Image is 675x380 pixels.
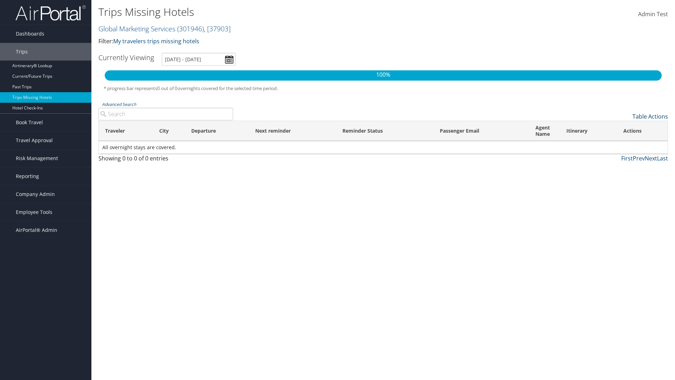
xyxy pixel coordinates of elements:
[638,10,668,18] span: Admin Test
[249,121,336,141] th: Next reminder
[617,121,668,141] th: Actions
[15,5,86,21] img: airportal-logo.png
[98,5,478,19] h1: Trips Missing Hotels
[185,121,249,141] th: Departure: activate to sort column ascending
[632,113,668,120] a: Table Actions
[638,4,668,25] a: Admin Test
[633,154,645,162] a: Prev
[645,154,657,162] a: Next
[98,53,154,62] h3: Currently Viewing
[433,121,529,141] th: Passenger Email: activate to sort column ascending
[98,24,231,33] a: Global Marketing Services
[16,132,53,149] span: Travel Approval
[104,85,663,92] h5: * progress bar represents overnights covered for the selected time period.
[657,154,668,162] a: Last
[621,154,633,162] a: First
[16,185,55,203] span: Company Admin
[98,108,233,120] input: Advanced Search
[102,101,136,107] a: Advanced Search
[98,37,478,46] p: Filter:
[98,154,233,166] div: Showing 0 to 0 of 0 entries
[99,121,153,141] th: Traveler: activate to sort column ascending
[336,121,433,141] th: Reminder Status
[204,24,231,33] span: , [ 37903 ]
[16,43,28,61] span: Trips
[560,121,617,141] th: Itinerary
[529,121,560,141] th: Agent Name
[16,203,52,221] span: Employee Tools
[162,53,236,66] input: [DATE] - [DATE]
[99,141,668,154] td: All overnight stays are covered.
[16,221,57,239] span: AirPortal® Admin
[105,70,662,80] p: 100%
[16,25,44,43] span: Dashboards
[16,167,39,185] span: Reporting
[113,37,199,45] a: My travelers trips missing hotels
[16,114,43,131] span: Book Travel
[153,121,185,141] th: City: activate to sort column ascending
[16,150,58,167] span: Risk Management
[177,24,204,33] span: ( 301946 )
[157,85,178,91] span: 0 out of 0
